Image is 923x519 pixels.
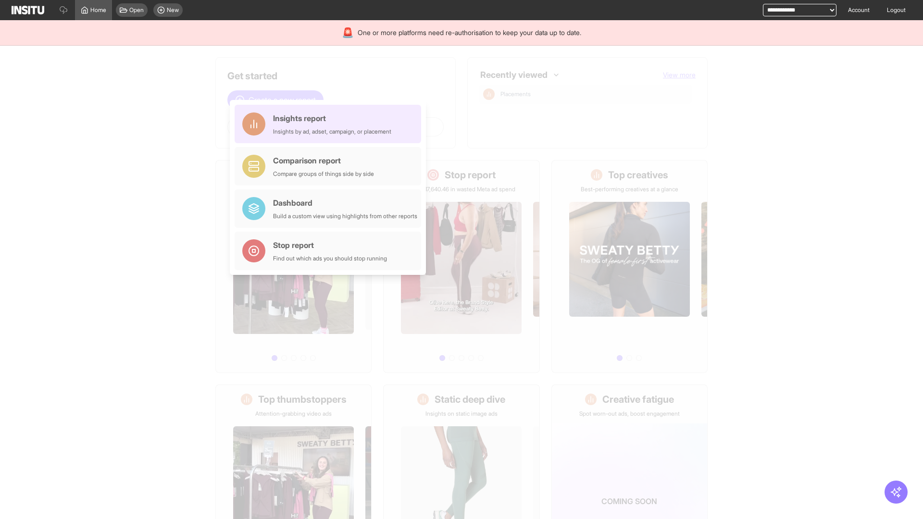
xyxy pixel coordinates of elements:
[358,28,581,37] span: One or more platforms need re-authorisation to keep your data up to date.
[12,6,44,14] img: Logo
[129,6,144,14] span: Open
[273,128,391,136] div: Insights by ad, adset, campaign, or placement
[273,255,387,262] div: Find out which ads you should stop running
[273,155,374,166] div: Comparison report
[90,6,106,14] span: Home
[273,112,391,124] div: Insights report
[273,239,387,251] div: Stop report
[273,170,374,178] div: Compare groups of things side by side
[167,6,179,14] span: New
[273,197,417,209] div: Dashboard
[342,26,354,39] div: 🚨
[273,212,417,220] div: Build a custom view using highlights from other reports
